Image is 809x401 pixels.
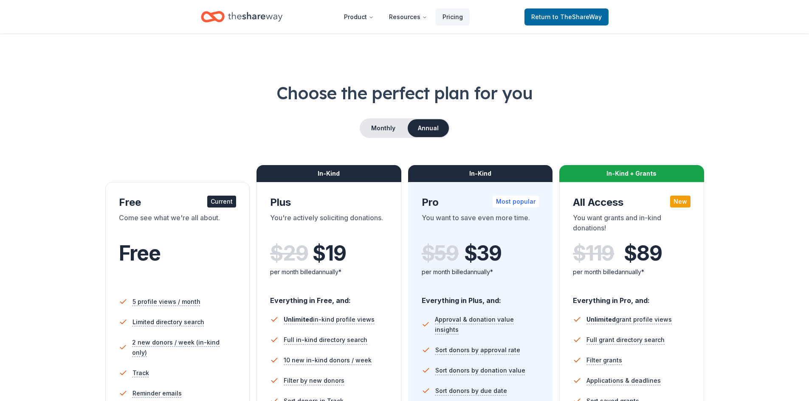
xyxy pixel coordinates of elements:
[422,196,539,209] div: Pro
[559,165,704,182] div: In-Kind + Grants
[524,8,609,25] a: Returnto TheShareWay
[436,8,470,25] a: Pricing
[270,288,388,306] div: Everything in Free, and:
[422,213,539,236] div: You want to save even more time.
[586,376,661,386] span: Applications & deadlines
[284,376,344,386] span: Filter by new donors
[670,196,691,208] div: New
[573,267,691,277] div: per month billed annually*
[586,335,665,345] span: Full grant directory search
[361,119,406,137] button: Monthly
[552,13,602,20] span: to TheShareWay
[284,316,313,323] span: Unlimited
[624,241,662,265] span: $ 89
[284,355,372,365] span: 10 new in-kind donors / week
[531,12,602,22] span: Return
[586,355,622,365] span: Filter grants
[284,316,375,323] span: in-kind profile views
[132,388,182,398] span: Reminder emails
[313,241,346,265] span: $ 19
[408,119,449,137] button: Annual
[435,365,525,376] span: Sort donors by donation value
[34,81,775,105] h1: Choose the perfect plan for you
[408,165,553,182] div: In-Kind
[284,335,367,345] span: Full in-kind directory search
[132,337,236,358] span: 2 new donors / week (in-kind only)
[435,314,539,335] span: Approval & donation value insights
[586,316,672,323] span: grant profile views
[132,317,204,327] span: Limited directory search
[573,288,691,306] div: Everything in Pro, and:
[270,196,388,209] div: Plus
[270,213,388,236] div: You're actively soliciting donations.
[337,7,470,27] nav: Main
[119,213,237,236] div: Come see what we're all about.
[270,267,388,277] div: per month billed annually*
[132,297,200,307] span: 5 profile views / month
[422,288,539,306] div: Everything in Plus, and:
[493,196,539,208] div: Most popular
[573,196,691,209] div: All Access
[435,386,507,396] span: Sort donors by due date
[464,241,502,265] span: $ 39
[422,267,539,277] div: per month billed annually*
[573,213,691,236] div: You want grants and in-kind donations!
[207,196,236,208] div: Current
[435,345,520,355] span: Sort donors by approval rate
[201,7,282,27] a: Home
[382,8,434,25] button: Resources
[257,165,401,182] div: In-Kind
[132,368,149,378] span: Track
[119,241,161,266] span: Free
[119,196,237,209] div: Free
[337,8,381,25] button: Product
[586,316,616,323] span: Unlimited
